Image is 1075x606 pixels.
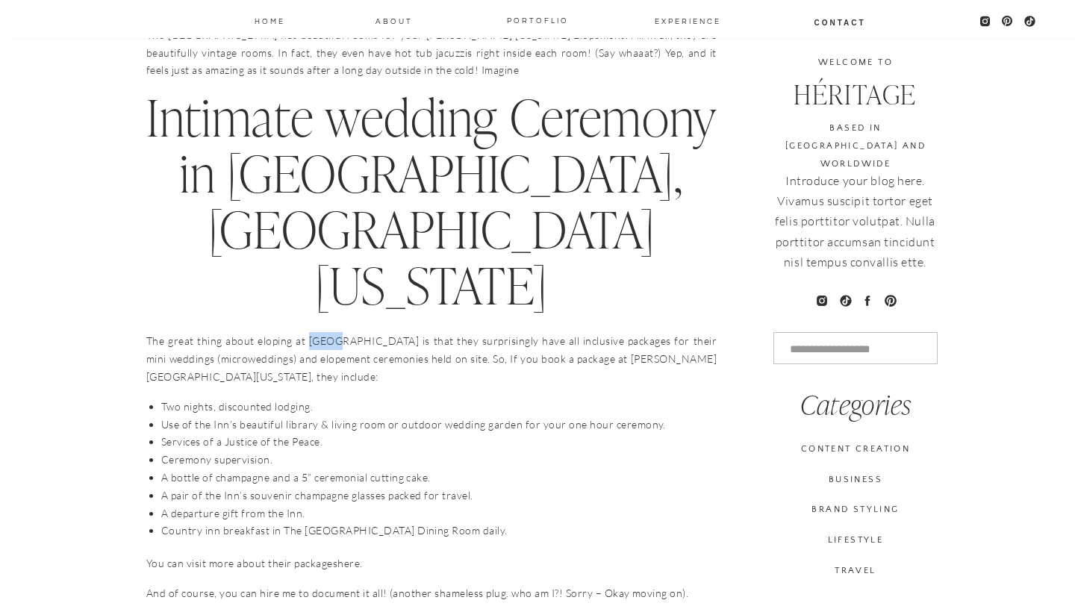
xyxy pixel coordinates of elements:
h3: welcome to [773,54,938,71]
p: And of course, you can hire me to document it all! (another shameless plug. who am I?! Sorry – Ok... [146,584,717,602]
li: Two nights, discounted lodging. [161,398,717,416]
a: CONTENT CREATION [773,440,938,457]
p: The [GEOGRAPHIC_DATA] has beautiful rooms for your [PERSON_NAME] [US_STATE] Elopement! All in all... [146,26,717,79]
a: business [773,471,938,488]
li: A pair of the Inn’s souvenir champagne glasses packed for travel. [161,487,717,505]
li: A departure gift from the Inn. [161,505,717,522]
li: Services of a Justice of the Peace. [161,433,717,451]
a: PORTOFLIO [501,13,575,25]
h3: Héritage [747,81,963,112]
li: Country inn breakfast in The [GEOGRAPHIC_DATA] Dining Room daily. [161,522,717,540]
a: About [375,14,414,26]
h2: Intimate wedding Ceremony in [GEOGRAPHIC_DATA], [GEOGRAPHIC_DATA] [US_STATE] [146,91,717,314]
li: A bottle of champagne and a 5” ceremonial cutting cake. [161,469,717,487]
p: You can visit more about their packages [146,555,717,572]
h3: based in [GEOGRAPHIC_DATA] and worldwide [773,119,938,153]
a: Home [253,14,286,26]
a: lifestyle [773,531,938,549]
p: Introduce your blog here. Vivamus suscipit tortor eget felis porttitor volutpat. Nulla porttitor ... [767,171,943,273]
a: brand styling [773,501,938,518]
a: Contact [813,16,867,28]
a: here. [337,557,362,569]
a: travel [773,562,938,579]
a: EXPERIENCE [655,14,709,26]
p: The great thing about eloping at [GEOGRAPHIC_DATA] is that they surprisingly have all inclusive p... [146,332,717,385]
li: Use of the Inn’s beautiful library & living room or outdoor wedding garden for your one hour cere... [161,416,717,434]
h3: Categories [773,390,938,432]
li: Ceremony supervision. [161,451,717,469]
